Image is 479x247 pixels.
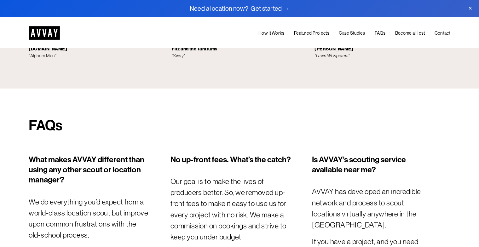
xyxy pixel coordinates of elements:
p: Alphorn Man [29,46,164,59]
strong: Fitz and the Tantrums [172,46,217,52]
strong: [PERSON_NAME] [315,46,353,52]
strong: [DOMAIN_NAME] [29,46,67,52]
h4: What makes AVVAY different than using any other scout or location manager? [29,155,149,185]
p: We do everything you’d expect from a world-class location scout but improve upon common frustrati... [29,197,149,241]
a: Contact [435,29,450,37]
img: AVVAY - The First Nationwide Location Scouting Co. [29,26,60,40]
a: Become a Host [395,29,425,37]
em: ”Lawn Whisperers” [315,53,349,58]
h4: Is AVVAY’s scouting service available near me? [312,155,432,175]
a: Case Studies [339,29,365,37]
p: Our goal is to make the lives of producers better. So, we removed up-front fees to make it easy t... [170,176,291,243]
em: ” [55,53,56,58]
h3: FAQs [29,117,450,134]
em: ”Sway" [172,53,185,58]
h4: No up-front fees. What’s the catch? [170,155,291,165]
a: Featured Projects [294,29,329,37]
a: FAQs [375,29,385,37]
a: How It Works [258,29,284,37]
em: ” [29,53,30,58]
p: AVVAY has developed an incredible network and process to scout locations virtually anywhere in th... [312,186,432,231]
